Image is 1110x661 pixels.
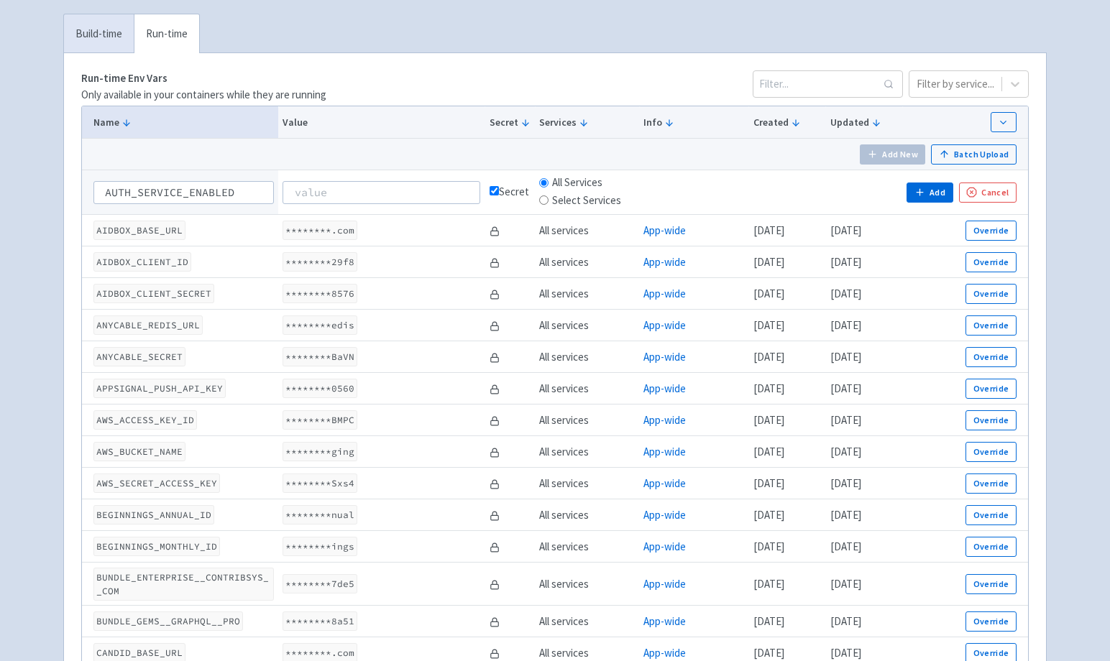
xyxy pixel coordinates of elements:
time: [DATE] [830,476,861,490]
a: App-wide [643,445,686,458]
a: App-wide [643,540,686,553]
time: [DATE] [753,476,784,490]
button: Name [93,115,274,130]
time: [DATE] [830,508,861,522]
td: All services [535,341,639,373]
button: Override [965,410,1017,430]
time: [DATE] [753,287,784,300]
a: App-wide [643,223,686,237]
a: App-wide [643,413,686,427]
button: Override [965,537,1017,557]
button: Cancel [959,182,1017,203]
strong: Run-time Env Vars [81,71,168,85]
time: [DATE] [830,540,861,553]
time: [DATE] [830,382,861,395]
time: [DATE] [830,445,861,458]
time: [DATE] [753,350,784,364]
button: Override [965,611,1017,632]
p: Only available in your containers while they are running [81,87,326,103]
a: App-wide [643,382,686,395]
button: Updated [830,115,898,130]
code: BEGINNINGS_ANNUAL_ID [93,505,214,524]
a: App-wide [643,476,686,490]
time: [DATE] [830,318,861,332]
code: BEGINNINGS_MONTHLY_ID [93,537,220,556]
a: App-wide [643,508,686,522]
td: All services [535,499,639,531]
a: Run-time [134,14,199,54]
code: AIDBOX_CLIENT_SECRET [93,284,214,303]
time: [DATE] [753,318,784,332]
a: Build-time [64,14,134,54]
a: App-wide [643,287,686,300]
time: [DATE] [830,350,861,364]
time: [DATE] [830,577,861,591]
a: App-wide [643,577,686,591]
code: AWS_SECRET_ACCESS_KEY [93,473,220,493]
td: All services [535,405,639,436]
code: ANYCABLE_SECRET [93,347,185,366]
time: [DATE] [753,445,784,458]
a: App-wide [643,318,686,332]
button: Batch Upload [931,144,1017,165]
time: [DATE] [753,577,784,591]
input: NAME [93,181,274,204]
time: [DATE] [753,223,784,237]
time: [DATE] [753,255,784,269]
button: Add [907,182,953,203]
a: App-wide [643,255,686,269]
button: Add New [860,144,926,165]
td: All services [535,531,639,563]
label: All Services [552,175,602,191]
td: All services [535,278,639,310]
td: All services [535,215,639,246]
code: BUNDLE_ENTERPRISE__CONTRIBSYS__COM [93,568,274,601]
td: All services [535,468,639,499]
code: ANYCABLE_REDIS_URL [93,315,203,335]
button: Override [965,284,1017,304]
time: [DATE] [753,508,784,522]
td: All services [535,373,639,405]
td: All services [535,310,639,341]
time: [DATE] [753,382,784,395]
label: Select Services [552,193,621,209]
time: [DATE] [830,287,861,300]
a: App-wide [643,614,686,628]
time: [DATE] [830,223,861,237]
td: All services [535,606,639,637]
time: [DATE] [753,614,784,628]
th: Value [278,106,485,139]
a: App-wide [643,646,686,660]
code: BUNDLE_GEMS__GRAPHQL__PRO [93,611,243,631]
time: [DATE] [830,646,861,660]
code: AIDBOX_BASE_URL [93,221,185,240]
time: [DATE] [830,614,861,628]
input: value [283,181,480,204]
time: [DATE] [753,413,784,427]
div: Secret [490,184,531,200]
button: Services [539,115,634,130]
a: App-wide [643,350,686,364]
input: Filter... [753,70,903,98]
button: Override [965,221,1017,241]
button: Override [965,505,1017,525]
button: Secret [490,115,531,130]
time: [DATE] [753,646,784,660]
button: Override [965,252,1017,272]
code: AIDBOX_CLIENT_ID [93,252,191,272]
td: All services [535,246,639,278]
button: Created [753,115,821,130]
button: Override [965,442,1017,462]
code: AWS_ACCESS_KEY_ID [93,410,197,430]
code: AWS_BUCKET_NAME [93,442,185,461]
button: Override [965,473,1017,494]
time: [DATE] [753,540,784,553]
time: [DATE] [830,255,861,269]
td: All services [535,436,639,468]
button: Override [965,574,1017,594]
code: APPSIGNAL_PUSH_API_KEY [93,379,226,398]
button: Override [965,347,1017,367]
button: Override [965,315,1017,336]
button: Override [965,379,1017,399]
td: All services [535,563,639,606]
